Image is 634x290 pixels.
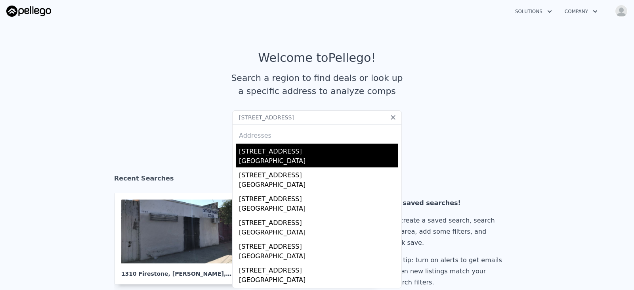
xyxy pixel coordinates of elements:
[239,167,398,180] div: [STREET_ADDRESS]
[114,167,520,193] div: Recent Searches
[232,110,402,125] input: Search an address or region...
[6,6,51,17] img: Pellego
[239,204,398,215] div: [GEOGRAPHIC_DATA]
[228,71,406,98] div: Search a region to find deals or look up a specific address to analyze comps
[239,263,398,275] div: [STREET_ADDRESS]
[239,144,398,156] div: [STREET_ADDRESS]
[239,275,398,286] div: [GEOGRAPHIC_DATA]
[239,191,398,204] div: [STREET_ADDRESS]
[391,198,505,209] div: No saved searches!
[239,180,398,191] div: [GEOGRAPHIC_DATA]
[224,271,256,277] span: , CA 90001
[121,263,235,278] div: 1310 Firestone , [PERSON_NAME]
[258,51,376,65] div: Welcome to Pellego !
[615,5,628,17] img: avatar
[239,228,398,239] div: [GEOGRAPHIC_DATA]
[391,255,505,288] div: Pro tip: turn on alerts to get emails when new listings match your search filters.
[236,125,398,144] div: Addresses
[391,215,505,248] div: To create a saved search, search an area, add some filters, and click save.
[115,193,248,284] a: 1310 Firestone, [PERSON_NAME],CA 90001
[509,4,558,19] button: Solutions
[239,156,398,167] div: [GEOGRAPHIC_DATA]
[239,252,398,263] div: [GEOGRAPHIC_DATA]
[558,4,604,19] button: Company
[239,215,398,228] div: [STREET_ADDRESS]
[239,239,398,252] div: [STREET_ADDRESS]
